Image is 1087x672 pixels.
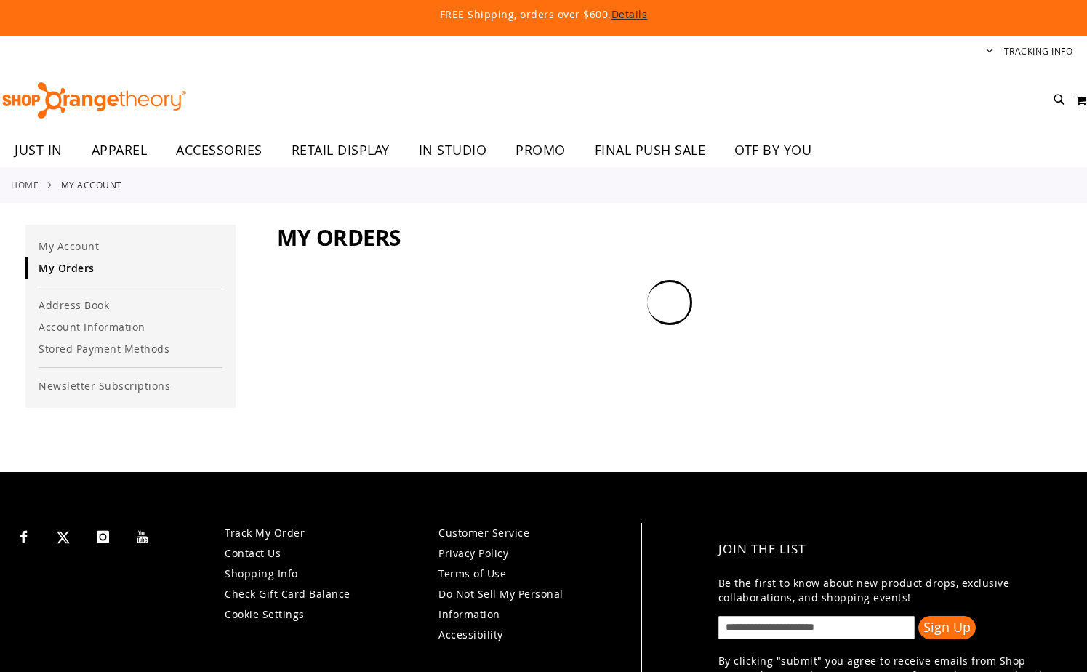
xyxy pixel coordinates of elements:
[25,295,236,316] a: Address Book
[77,134,162,167] a: APPAREL
[277,223,401,252] span: My Orders
[225,607,305,621] a: Cookie Settings
[225,546,281,560] a: Contact Us
[986,45,993,59] button: Account menu
[277,134,404,167] a: RETAIL DISPLAY
[25,236,236,257] a: My Account
[718,530,1059,569] h4: Join the List
[25,257,236,279] a: My Orders
[25,316,236,338] a: Account Information
[720,134,826,167] a: OTF BY YOU
[438,546,508,560] a: Privacy Policy
[92,134,148,167] span: APPAREL
[438,567,506,580] a: Terms of Use
[11,178,39,191] a: Home
[1004,45,1073,57] a: Tracking Info
[404,134,502,167] a: IN STUDIO
[108,7,980,22] p: FREE Shipping, orders over $600.
[11,523,36,548] a: Visit our Facebook page
[419,134,487,167] span: IN STUDIO
[516,134,566,167] span: PROMO
[130,523,156,548] a: Visit our Youtube page
[176,134,262,167] span: ACCESSORIES
[580,134,721,167] a: FINAL PUSH SALE
[225,567,298,580] a: Shopping Info
[438,587,563,621] a: Do Not Sell My Personal Information
[25,375,236,397] a: Newsletter Subscriptions
[501,134,580,167] a: PROMO
[225,587,350,601] a: Check Gift Card Balance
[25,338,236,360] a: Stored Payment Methods
[611,7,648,21] a: Details
[15,134,63,167] span: JUST IN
[734,134,811,167] span: OTF BY YOU
[90,523,116,548] a: Visit our Instagram page
[718,576,1059,605] p: Be the first to know about new product drops, exclusive collaborations, and shopping events!
[292,134,390,167] span: RETAIL DISPLAY
[438,628,503,641] a: Accessibility
[225,526,305,540] a: Track My Order
[161,134,277,167] a: ACCESSORIES
[57,531,70,544] img: Twitter
[595,134,706,167] span: FINAL PUSH SALE
[923,618,971,636] span: Sign Up
[51,523,76,548] a: Visit our X page
[918,616,976,639] button: Sign Up
[438,526,529,540] a: Customer Service
[61,178,122,191] strong: My Account
[718,616,915,639] input: enter email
